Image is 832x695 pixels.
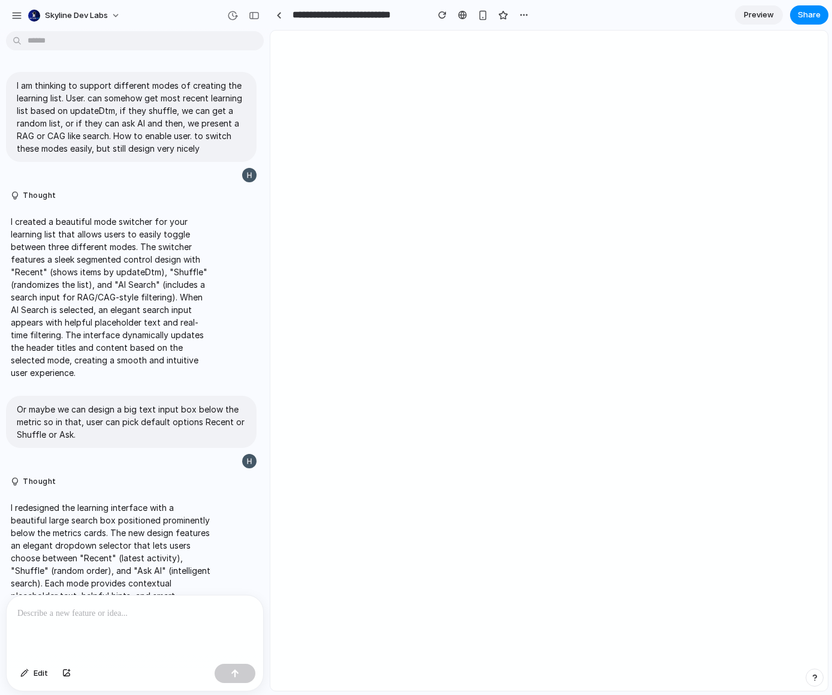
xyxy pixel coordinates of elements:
[11,215,211,379] p: I created a beautiful mode switcher for your learning list that allows users to easily toggle bet...
[34,667,48,679] span: Edit
[17,79,246,155] p: I am thinking to support different modes of creating the learning list. User. can somehow get mos...
[11,501,211,665] p: I redesigned the learning interface with a beautiful large search box positioned prominently belo...
[744,9,774,21] span: Preview
[735,5,783,25] a: Preview
[17,403,246,441] p: Or maybe we can design a big text input box below the metric so in that, user can pick default op...
[790,5,828,25] button: Share
[23,6,126,25] button: Skyline Dev Labs
[14,664,54,683] button: Edit
[45,10,108,22] span: Skyline Dev Labs
[798,9,821,21] span: Share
